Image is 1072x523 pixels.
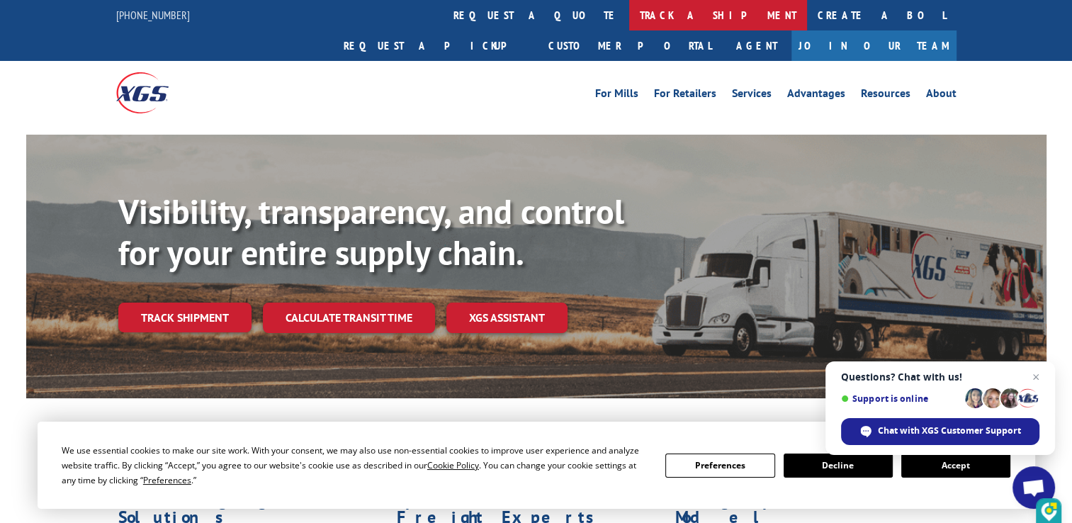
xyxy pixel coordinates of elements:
a: Advantages [787,88,845,103]
a: About [926,88,957,103]
a: Agent [722,30,791,61]
a: Track shipment [118,303,252,332]
a: For Retailers [654,88,716,103]
button: Preferences [665,454,774,478]
button: Accept [901,454,1010,478]
a: Resources [861,88,910,103]
div: Chat with XGS Customer Support [841,418,1039,445]
div: Open chat [1012,466,1055,509]
a: Calculate transit time [263,303,435,333]
b: Visibility, transparency, and control for your entire supply chain. [118,189,624,274]
a: Services [732,88,772,103]
span: Preferences [143,474,191,486]
a: [PHONE_NUMBER] [116,8,190,22]
div: Cookie Consent Prompt [38,422,1035,509]
a: Customer Portal [538,30,722,61]
span: Support is online [841,393,960,404]
span: Close chat [1027,369,1044,386]
img: DzVsEph+IJtmAAAAAElFTkSuQmCC [1041,502,1057,522]
a: For Mills [595,88,638,103]
a: Request a pickup [333,30,538,61]
a: XGS ASSISTANT [446,303,568,333]
button: Decline [784,454,893,478]
div: We use essential cookies to make our site work. With your consent, we may also use non-essential ... [62,443,648,488]
span: Chat with XGS Customer Support [878,424,1021,437]
a: Join Our Team [791,30,957,61]
span: Cookie Policy [427,459,479,471]
span: Questions? Chat with us! [841,371,1039,383]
